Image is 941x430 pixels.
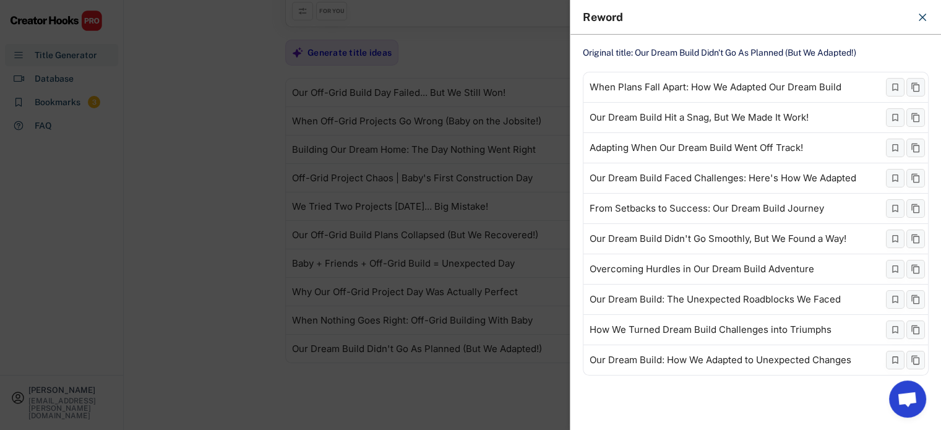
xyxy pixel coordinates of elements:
div: Our Dream Build: The Unexpected Roadblocks We Faced [590,295,841,304]
div: From Setbacks to Success: Our Dream Build Journey [590,204,824,213]
div: Our Dream Build Faced Challenges: Here's How We Adapted [590,173,856,183]
div: How We Turned Dream Build Challenges into Triumphs [590,325,831,335]
div: Adapting When Our Dream Build Went Off Track! [590,143,803,153]
div: Our Dream Build Didn't Go Smoothly, But We Found a Way! [590,234,846,244]
div: Our Dream Build Hit a Snag, But We Made It Work! [590,113,809,123]
div: When Plans Fall Apart: How We Adapted Our Dream Build [590,82,841,92]
div: Reword [583,12,909,23]
div: Original title: Our Dream Build Didn't Go As Planned (But We Adapted!) [583,47,929,59]
a: Open chat [889,381,926,418]
div: Our Dream Build: How We Adapted to Unexpected Changes [590,355,851,365]
div: Overcoming Hurdles in Our Dream Build Adventure [590,264,814,274]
